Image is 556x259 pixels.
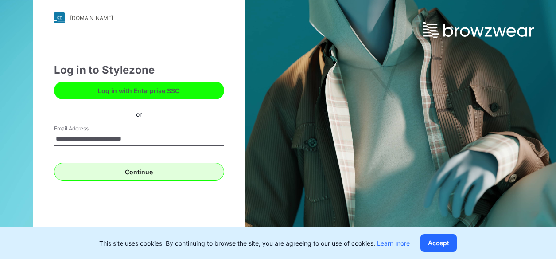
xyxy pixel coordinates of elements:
label: Email Address [54,125,116,133]
div: [DOMAIN_NAME] [70,15,113,21]
a: Learn more [377,239,410,247]
img: browzwear-logo.e42bd6dac1945053ebaf764b6aa21510.svg [423,22,534,38]
div: Log in to Stylezone [54,62,224,78]
img: stylezone-logo.562084cfcfab977791bfbf7441f1a819.svg [54,12,65,23]
a: [DOMAIN_NAME] [54,12,224,23]
button: Continue [54,163,224,181]
button: Log in with Enterprise SSO [54,82,224,99]
div: or [129,109,149,118]
p: This site uses cookies. By continuing to browse the site, you are agreeing to our use of cookies. [99,239,410,248]
button: Accept [420,234,457,252]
